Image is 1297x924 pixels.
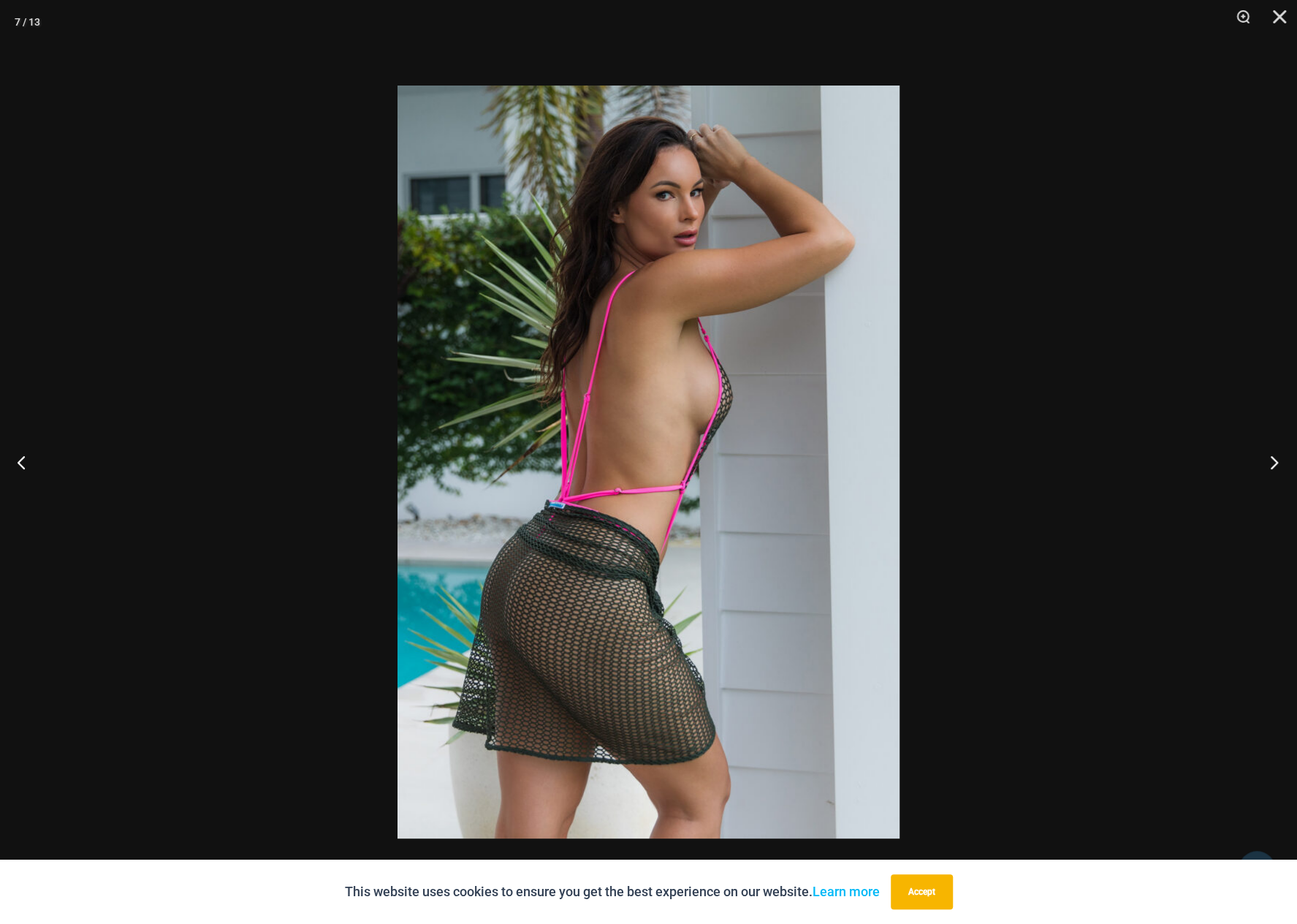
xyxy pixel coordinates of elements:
button: Next [1242,425,1297,499]
div: 7 / 13 [15,11,40,33]
img: Inferno Mesh Olive Fuchsia 8561 One Piece St Martin Khaki 5996 Sarong 07 [398,86,899,838]
p: This website uses cookies to ensure you get the best experience on our website. [345,881,880,903]
a: Learn more [813,884,880,899]
button: Accept [891,874,953,909]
